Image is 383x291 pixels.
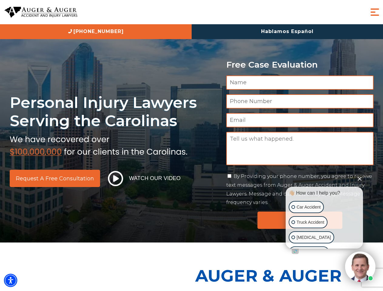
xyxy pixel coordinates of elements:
[106,171,183,186] button: Watch Our Video
[297,234,331,241] p: [MEDICAL_DATA]
[287,190,361,196] div: 👋🏼 How can I help you?
[226,60,374,69] p: Free Case Evaluation
[4,274,17,287] div: Accessibility Menu
[195,261,380,291] p: Auger & Auger
[257,212,342,229] input: Submit
[355,174,364,183] button: Close Intaker Chat Widget
[226,173,372,205] label: By Providing your phone number, you agree to receive text messages from Auger & Auger Accident an...
[226,113,374,127] input: Email
[10,170,100,187] a: Request a Free Consultation
[10,133,187,156] img: sub text
[292,249,299,254] a: Open intaker chat
[345,252,375,282] img: Intaker widget Avatar
[297,203,321,211] p: Car Accident
[5,7,77,18] img: Auger & Auger Accident and Injury Lawyers Logo
[297,219,324,226] p: Truck Accident
[226,75,374,90] input: Name
[10,93,219,130] h1: Personal Injury Lawyers Serving the Carolinas
[16,176,94,181] span: Request a Free Consultation
[226,94,374,109] input: Phone Number
[369,6,381,18] button: Menu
